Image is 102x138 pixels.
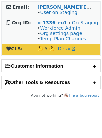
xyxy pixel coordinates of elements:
strong: Email: [13,4,29,10]
span: • • • [37,25,86,41]
a: On Staging [72,20,98,25]
h2: Other Tools & Resources [2,76,100,89]
strong: Org ID: [12,20,31,25]
a: User on Staging [40,10,78,15]
a: File a bug report! [69,93,101,98]
a: Temp Plan Changes [40,36,86,41]
span: • [37,10,78,15]
a: Org settings page [40,31,82,36]
td: 🤔 5 🤔 - [33,44,100,55]
a: Workforce Admin [40,25,80,31]
strong: CLS: [6,46,23,51]
a: Detail [58,46,75,51]
footer: App not working? 🪳 [1,92,101,99]
h2: Customer Information [2,60,100,72]
strong: / [69,20,70,25]
a: o-1336-eu1 [37,20,67,25]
